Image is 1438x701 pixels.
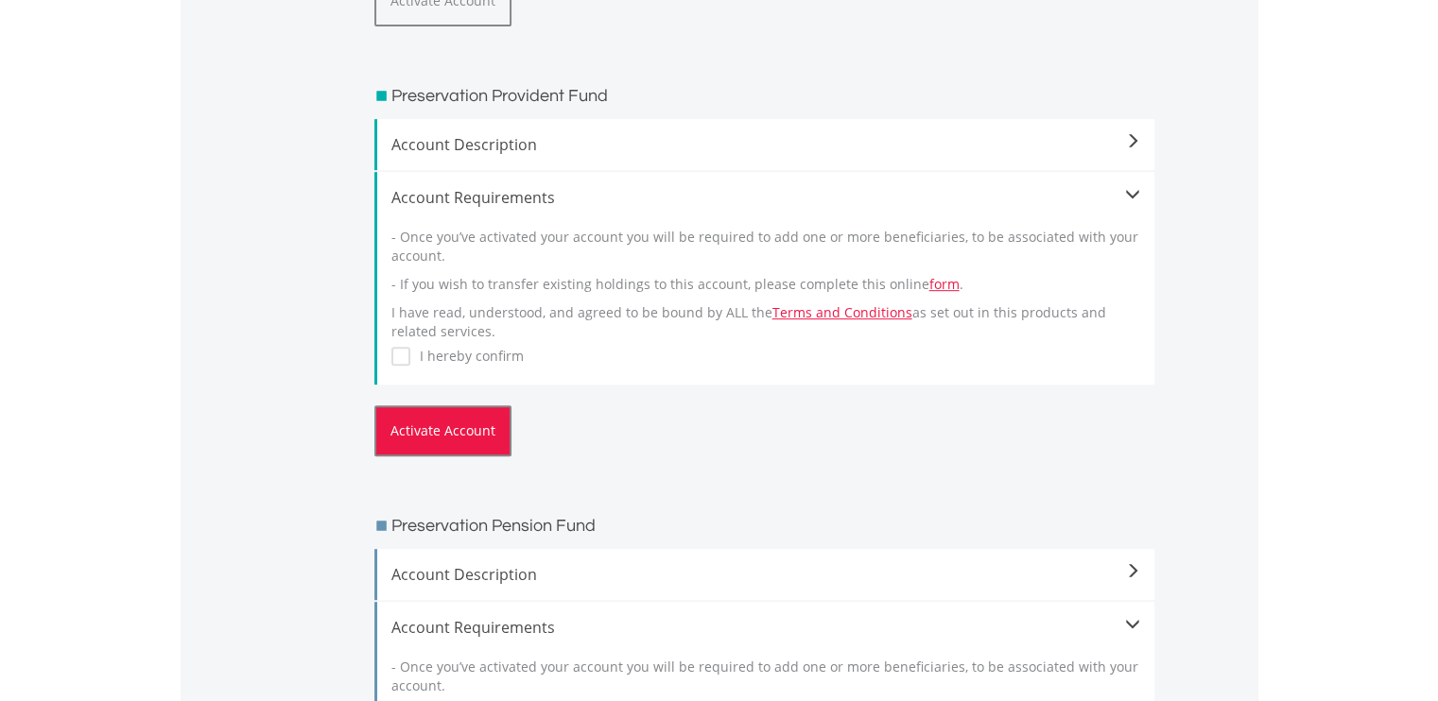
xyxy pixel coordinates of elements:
a: Terms and Conditions [772,303,912,321]
span: Account Description [391,563,1140,586]
p: - Once you’ve activated your account you will be required to add one or more beneficiaries, to be... [391,658,1140,695]
p: - If you wish to transfer existing holdings to this account, please complete this online . [391,275,1140,294]
span: Account Description [391,133,1140,156]
h3: Preservation Pension Fund [391,513,596,539]
button: Activate Account [374,405,511,456]
div: Account Requirements [391,186,1140,209]
a: form [929,275,960,293]
h3: Preservation Provident Fund [391,83,608,110]
div: Account Requirements [391,616,1140,639]
div: I have read, understood, and agreed to be bound by ALL the as set out in this products and relate... [391,209,1140,370]
label: I hereby confirm [410,347,524,366]
p: - Once you’ve activated your account you will be required to add one or more beneficiaries, to be... [391,228,1140,265]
